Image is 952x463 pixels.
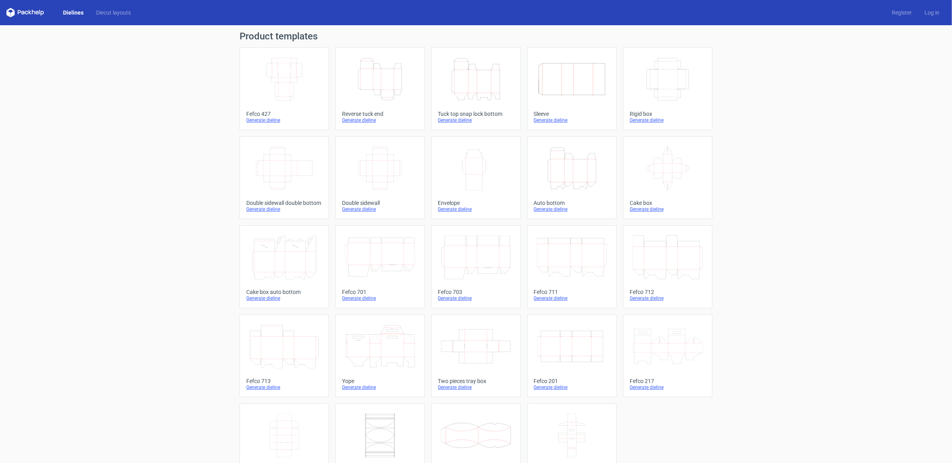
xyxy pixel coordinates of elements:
div: Generate dieline [630,384,706,390]
a: Fefco 701Generate dieline [335,225,425,308]
div: Generate dieline [342,117,418,123]
div: Double sidewall double bottom [246,200,322,206]
a: Fefco 201Generate dieline [527,314,617,397]
div: Cake box auto bottom [246,289,322,295]
div: Fefco 201 [534,378,610,384]
div: Fefco 711 [534,289,610,295]
div: Generate dieline [246,384,322,390]
div: Generate dieline [438,206,514,212]
a: Fefco 703Generate dieline [431,225,521,308]
a: Register [885,9,918,17]
div: Sleeve [534,111,610,117]
a: Fefco 711Generate dieline [527,225,617,308]
div: Generate dieline [630,206,706,212]
div: Generate dieline [246,117,322,123]
div: Tuck top snap lock bottom [438,111,514,117]
div: Generate dieline [534,295,610,301]
div: Envelope [438,200,514,206]
div: Generate dieline [342,384,418,390]
div: Generate dieline [534,117,610,123]
a: YopeGenerate dieline [335,314,425,397]
div: Fefco 712 [630,289,706,295]
a: Diecut layouts [90,9,137,17]
div: Fefco 703 [438,289,514,295]
div: Fefco 713 [246,378,322,384]
a: Fefco 712Generate dieline [623,225,712,308]
a: Auto bottomGenerate dieline [527,136,617,219]
div: Cake box [630,200,706,206]
div: Generate dieline [438,384,514,390]
div: Generate dieline [246,295,322,301]
div: Generate dieline [630,117,706,123]
div: Double sidewall [342,200,418,206]
a: Log in [918,9,946,17]
div: Fefco 217 [630,378,706,384]
a: Reverse tuck endGenerate dieline [335,47,425,130]
div: Generate dieline [246,206,322,212]
h1: Product templates [240,32,712,41]
div: Auto bottom [534,200,610,206]
a: Cake boxGenerate dieline [623,136,712,219]
div: Generate dieline [438,117,514,123]
a: Rigid boxGenerate dieline [623,47,712,130]
div: Two pieces tray box [438,378,514,384]
a: Two pieces tray boxGenerate dieline [431,314,521,397]
a: Double sidewall double bottomGenerate dieline [240,136,329,219]
div: Fefco 427 [246,111,322,117]
a: EnvelopeGenerate dieline [431,136,521,219]
div: Generate dieline [342,206,418,212]
a: Fefco 427Generate dieline [240,47,329,130]
a: SleeveGenerate dieline [527,47,617,130]
div: Reverse tuck end [342,111,418,117]
a: Double sidewallGenerate dieline [335,136,425,219]
div: Generate dieline [630,295,706,301]
div: Fefco 701 [342,289,418,295]
a: Dielines [57,9,90,17]
div: Generate dieline [438,295,514,301]
a: Cake box auto bottomGenerate dieline [240,225,329,308]
div: Rigid box [630,111,706,117]
a: Tuck top snap lock bottomGenerate dieline [431,47,521,130]
a: Fefco 217Generate dieline [623,314,712,397]
div: Yope [342,378,418,384]
div: Generate dieline [534,384,610,390]
div: Generate dieline [342,295,418,301]
a: Fefco 713Generate dieline [240,314,329,397]
div: Generate dieline [534,206,610,212]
